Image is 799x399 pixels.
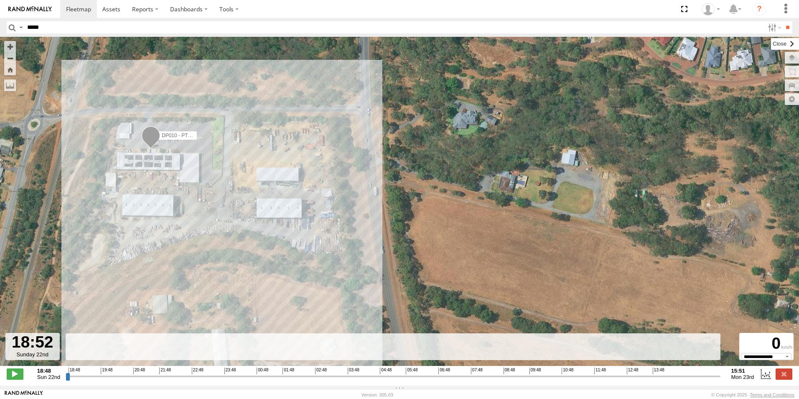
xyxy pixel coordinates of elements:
span: 03:48 [348,368,359,374]
span: 13:48 [653,368,664,374]
span: 02:48 [315,368,327,374]
label: Search Filter Options [765,21,783,33]
span: DP010 - PT150 [162,133,196,138]
i: ? [753,3,766,16]
span: 22:48 [192,368,204,374]
strong: 15:51 [731,368,754,374]
label: Measure [4,79,16,91]
span: 21:48 [159,368,171,374]
span: 04:48 [380,368,392,374]
span: 07:48 [471,368,483,374]
span: Mon 23rd Jun 2025 [731,374,754,380]
span: 06:48 [438,368,450,374]
span: 19:48 [101,368,112,374]
span: 08:48 [504,368,515,374]
label: Map Settings [785,93,799,105]
span: 11:48 [594,368,606,374]
strong: 18:48 [37,368,60,374]
img: rand-logo.svg [8,6,52,12]
a: Visit our Website [5,391,43,399]
div: Hayley Petersen [699,3,723,15]
div: 0 [740,334,792,353]
span: 23:48 [224,368,236,374]
label: Close [776,368,792,379]
span: 18:48 [69,368,80,374]
button: Zoom in [4,41,16,52]
span: 00:48 [257,368,268,374]
span: 01:48 [282,368,294,374]
button: Zoom Home [4,64,16,75]
span: Sun 22nd Jun 2025 [37,374,60,380]
label: Search Query [18,21,24,33]
span: 12:48 [627,368,639,374]
div: Version: 305.03 [361,392,393,397]
span: 20:48 [133,368,145,374]
span: 09:48 [529,368,541,374]
span: 05:48 [406,368,417,374]
span: 10:48 [562,368,573,374]
a: Terms and Conditions [750,392,794,397]
label: Play/Stop [7,368,23,379]
button: Zoom out [4,52,16,64]
div: © Copyright 2025 - [711,392,794,397]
